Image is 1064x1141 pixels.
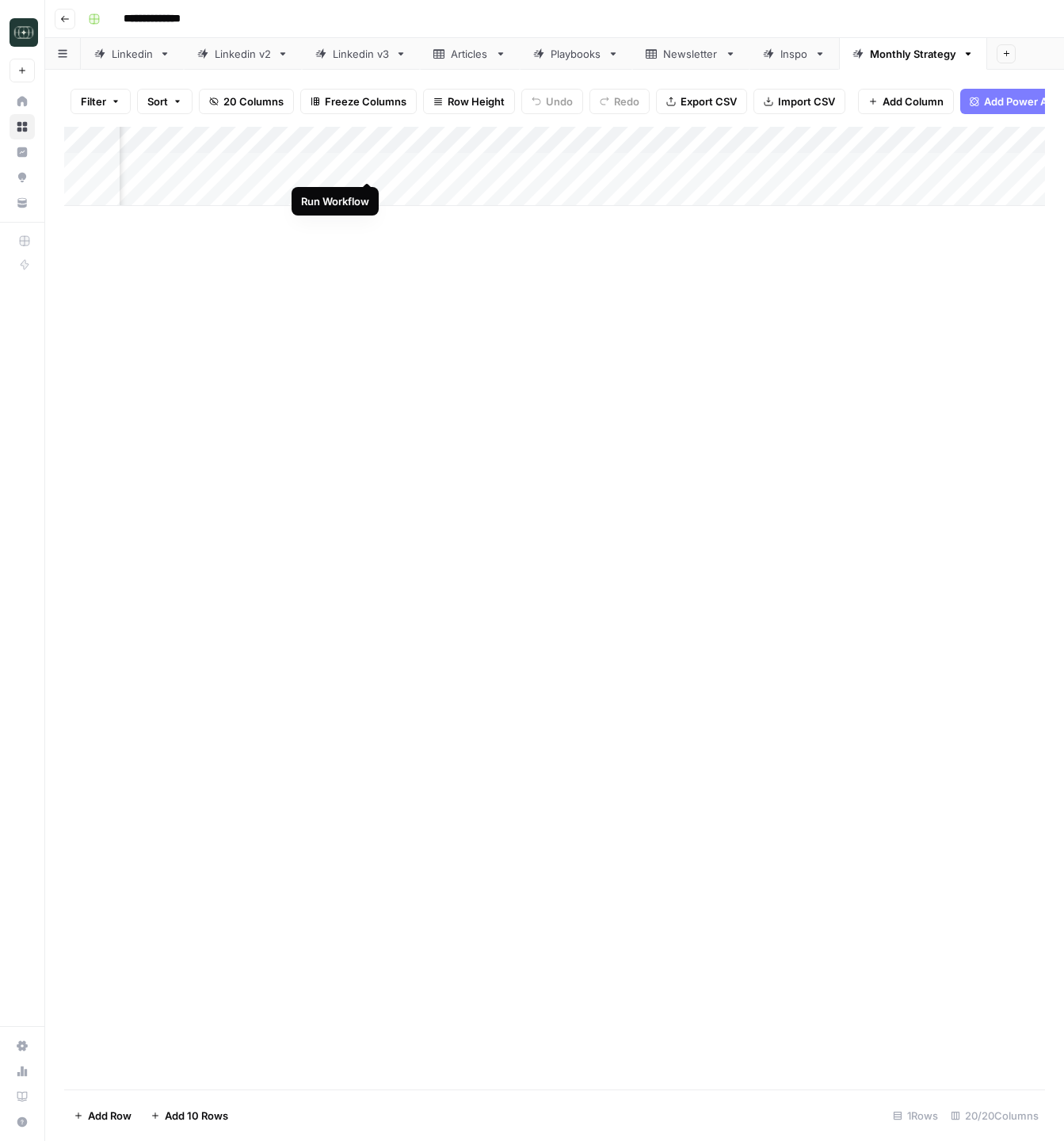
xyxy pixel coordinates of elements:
[681,93,737,109] span: Export CSV
[858,89,954,114] button: Add Column
[944,1103,1045,1128] div: 20/20 Columns
[887,1103,944,1128] div: 1 Rows
[215,46,271,62] div: Linkedin v2
[420,38,520,70] a: Articles
[883,93,944,109] span: Add Column
[223,93,284,109] span: 20 Columns
[551,46,601,62] div: Playbooks
[300,89,417,114] button: Freeze Columns
[141,1103,238,1128] button: Add 10 Rows
[10,114,35,139] a: Browse
[10,1109,35,1135] button: Help + Support
[753,89,845,114] button: Import CSV
[10,165,35,190] a: Opportunities
[839,38,987,70] a: Monthly Strategy
[10,13,35,52] button: Workspace: Catalyst
[10,1033,35,1059] a: Settings
[663,46,719,62] div: Newsletter
[147,93,168,109] span: Sort
[10,190,35,216] a: Your Data
[749,38,839,70] a: Inspo
[10,139,35,165] a: Insights
[88,1108,132,1124] span: Add Row
[81,38,184,70] a: Linkedin
[632,38,749,70] a: Newsletter
[112,46,153,62] div: Linkedin
[10,1059,35,1084] a: Usage
[870,46,956,62] div: Monthly Strategy
[10,89,35,114] a: Home
[184,38,302,70] a: Linkedin v2
[778,93,835,109] span: Import CSV
[423,89,515,114] button: Row Height
[81,93,106,109] span: Filter
[302,38,420,70] a: Linkedin v3
[333,46,389,62] div: Linkedin v3
[64,1103,141,1128] button: Add Row
[10,18,38,47] img: Catalyst Logo
[656,89,747,114] button: Export CSV
[199,89,294,114] button: 20 Columns
[448,93,505,109] span: Row Height
[301,193,369,209] div: Run Workflow
[71,89,131,114] button: Filter
[10,1084,35,1109] a: Learning Hub
[137,89,193,114] button: Sort
[780,46,808,62] div: Inspo
[520,38,632,70] a: Playbooks
[589,89,650,114] button: Redo
[521,89,583,114] button: Undo
[614,93,639,109] span: Redo
[325,93,406,109] span: Freeze Columns
[546,93,573,109] span: Undo
[451,46,489,62] div: Articles
[165,1108,228,1124] span: Add 10 Rows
